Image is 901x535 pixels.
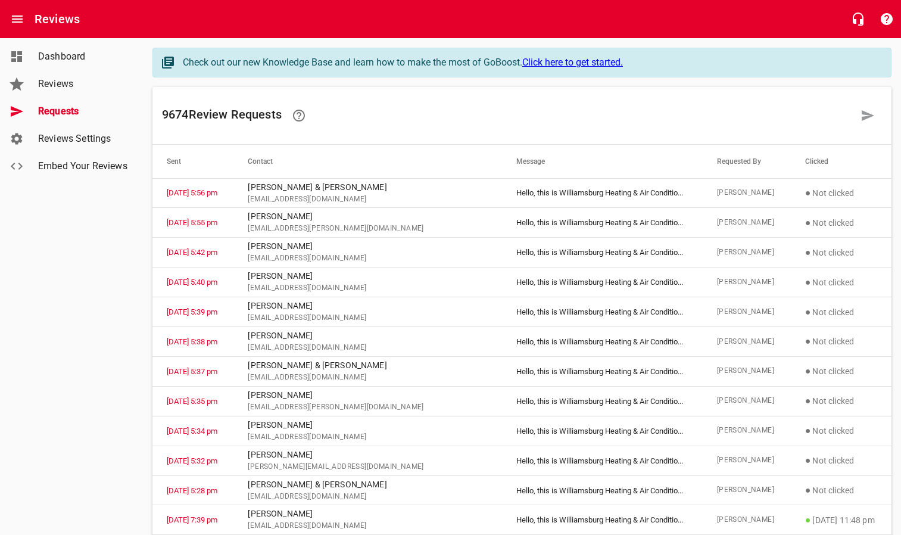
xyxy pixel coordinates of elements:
span: [PERSON_NAME] [717,306,777,318]
td: Hello, this is Williamsburg Heating & Air Conditio ... [502,208,702,238]
th: Contact [233,145,502,178]
span: ● [805,187,811,198]
span: ● [805,276,811,288]
p: [PERSON_NAME] & [PERSON_NAME] [248,478,488,491]
p: [PERSON_NAME] [248,210,488,223]
a: [DATE] 5:32 pm [167,456,217,465]
span: [PERSON_NAME] [717,217,777,229]
td: Hello, this is Williamsburg Heating & Air Conditio ... [502,356,702,386]
td: Hello, this is Williamsburg Heating & Air Conditio ... [502,238,702,267]
p: Not clicked [805,334,877,349]
span: [EMAIL_ADDRESS][DOMAIN_NAME] [248,431,488,443]
th: Sent [152,145,233,178]
p: [PERSON_NAME] [248,508,488,520]
a: [DATE] 5:56 pm [167,188,217,197]
p: [PERSON_NAME] [248,449,488,461]
span: [EMAIL_ADDRESS][DOMAIN_NAME] [248,342,488,354]
td: Hello, this is Williamsburg Heating & Air Conditio ... [502,446,702,475]
p: [PERSON_NAME] [248,389,488,402]
span: [PERSON_NAME] [717,484,777,496]
td: Hello, this is Williamsburg Heating & Air Conditio ... [502,386,702,416]
td: Hello, this is Williamsburg Heating & Air Conditio ... [502,416,702,446]
span: [PERSON_NAME] [717,514,777,526]
td: Hello, this is Williamsburg Heating & Air Conditio ... [502,178,702,208]
td: Hello, this is Williamsburg Heating & Air Conditio ... [502,327,702,357]
button: Live Chat [844,5,872,33]
span: [EMAIL_ADDRESS][DOMAIN_NAME] [248,372,488,384]
span: ● [805,247,811,258]
a: [DATE] 5:40 pm [167,278,217,287]
p: [PERSON_NAME] [248,270,488,282]
td: Hello, this is Williamsburg Heating & Air Conditio ... [502,505,702,535]
button: Open drawer [3,5,32,33]
span: ● [805,217,811,228]
span: [EMAIL_ADDRESS][DOMAIN_NAME] [248,253,488,265]
td: Hello, this is Williamsburg Heating & Air Conditio ... [502,267,702,297]
a: [DATE] 5:39 pm [167,307,217,316]
span: [PERSON_NAME] [717,395,777,407]
a: [DATE] 5:28 pm [167,486,217,495]
p: [PERSON_NAME] [248,419,488,431]
th: Clicked [791,145,891,178]
span: [EMAIL_ADDRESS][DOMAIN_NAME] [248,282,488,294]
a: [DATE] 5:34 pm [167,427,217,436]
span: Embed Your Reviews [38,159,129,173]
div: Check out our new Knowledge Base and learn how to make the most of GoBoost. [183,55,879,70]
button: Support Portal [872,5,901,33]
span: [EMAIL_ADDRESS][DOMAIN_NAME] [248,520,488,532]
p: Not clicked [805,216,877,230]
p: [PERSON_NAME] [248,240,488,253]
span: [PERSON_NAME] [717,187,777,199]
span: [PERSON_NAME] [717,425,777,437]
span: ● [805,455,811,466]
span: ● [805,395,811,406]
span: ● [805,514,811,525]
p: Not clicked [805,424,877,438]
span: ● [805,365,811,377]
span: Dashboard [38,49,129,64]
h6: 9674 Review Request s [162,101,853,130]
span: [EMAIL_ADDRESS][PERSON_NAME][DOMAIN_NAME] [248,223,488,235]
p: Not clicked [805,364,877,378]
span: Reviews [38,77,129,91]
span: ● [805,484,811,496]
a: [DATE] 5:55 pm [167,218,217,227]
a: Learn how requesting reviews can improve your online presence [285,101,313,130]
h6: Reviews [35,10,80,29]
span: [PERSON_NAME][EMAIL_ADDRESS][DOMAIN_NAME] [248,461,488,473]
p: [PERSON_NAME] [248,329,488,342]
span: ● [805,306,811,318]
span: [PERSON_NAME] [717,336,777,348]
span: [EMAIL_ADDRESS][DOMAIN_NAME] [248,194,488,206]
p: Not clicked [805,453,877,468]
p: Not clicked [805,275,877,290]
a: Request a review [853,101,882,130]
a: [DATE] 5:35 pm [167,397,217,406]
p: Not clicked [805,305,877,319]
p: [PERSON_NAME] & [PERSON_NAME] [248,359,488,372]
a: Click here to get started. [522,57,623,68]
a: [DATE] 5:42 pm [167,248,217,257]
p: Not clicked [805,245,877,260]
span: [PERSON_NAME] [717,455,777,466]
td: Hello, this is Williamsburg Heating & Air Conditio ... [502,475,702,505]
a: [DATE] 5:38 pm [167,337,217,346]
a: [DATE] 7:39 pm [167,515,217,524]
p: [PERSON_NAME] & [PERSON_NAME] [248,181,488,194]
span: [EMAIL_ADDRESS][PERSON_NAME][DOMAIN_NAME] [248,402,488,413]
p: Not clicked [805,394,877,408]
p: Not clicked [805,483,877,497]
span: Reviews Settings [38,132,129,146]
span: [EMAIL_ADDRESS][DOMAIN_NAME] [248,491,488,503]
p: [PERSON_NAME] [248,300,488,312]
span: Requests [38,104,129,119]
th: Requested By [703,145,791,178]
span: [PERSON_NAME] [717,276,777,288]
span: [PERSON_NAME] [717,247,777,259]
p: [DATE] 11:48 pm [805,513,877,527]
th: Message [502,145,702,178]
span: ● [805,335,811,347]
span: ● [805,425,811,436]
p: Not clicked [805,186,877,200]
span: [EMAIL_ADDRESS][DOMAIN_NAME] [248,312,488,324]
